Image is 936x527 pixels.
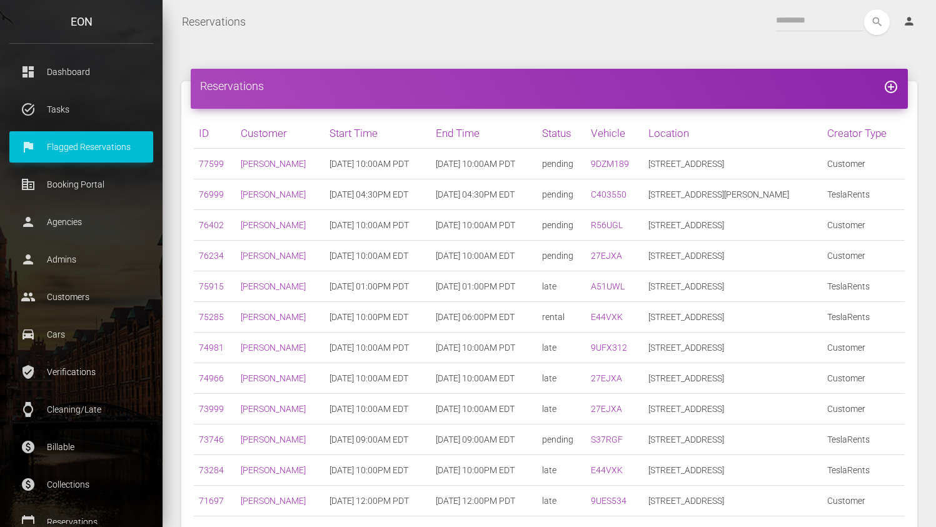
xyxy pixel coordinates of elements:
[19,63,144,81] p: Dashboard
[325,486,431,516] td: [DATE] 12:00PM PDT
[241,159,306,169] a: [PERSON_NAME]
[591,281,625,291] a: A51UWL
[241,343,306,353] a: [PERSON_NAME]
[822,424,905,455] td: TeslaRents
[325,118,431,149] th: Start Time
[537,271,586,302] td: late
[19,100,144,119] p: Tasks
[822,302,905,333] td: TeslaRents
[431,179,537,210] td: [DATE] 04:30PM EDT
[199,189,224,199] a: 76999
[325,179,431,210] td: [DATE] 04:30PM EDT
[199,404,224,414] a: 73999
[199,434,224,444] a: 73746
[537,333,586,363] td: late
[586,118,643,149] th: Vehicle
[325,333,431,363] td: [DATE] 10:00AM PDT
[643,455,822,486] td: [STREET_ADDRESS]
[241,312,306,322] a: [PERSON_NAME]
[643,424,822,455] td: [STREET_ADDRESS]
[431,302,537,333] td: [DATE] 06:00PM EDT
[199,159,224,169] a: 77599
[325,210,431,241] td: [DATE] 10:00AM PDT
[19,475,144,494] p: Collections
[194,118,236,149] th: ID
[241,373,306,383] a: [PERSON_NAME]
[19,250,144,269] p: Admins
[591,343,627,353] a: 9UFX312
[241,281,306,291] a: [PERSON_NAME]
[199,251,224,261] a: 76234
[325,241,431,271] td: [DATE] 10:00AM EDT
[643,302,822,333] td: [STREET_ADDRESS]
[325,455,431,486] td: [DATE] 10:00PM EDT
[200,78,898,94] h4: Reservations
[9,394,153,425] a: watch Cleaning/Late
[241,496,306,506] a: [PERSON_NAME]
[537,455,586,486] td: late
[537,179,586,210] td: pending
[241,465,306,475] a: [PERSON_NAME]
[643,179,822,210] td: [STREET_ADDRESS][PERSON_NAME]
[19,175,144,194] p: Booking Portal
[9,319,153,350] a: drive_eta Cars
[864,9,890,35] button: search
[241,220,306,230] a: [PERSON_NAME]
[822,333,905,363] td: Customer
[241,189,306,199] a: [PERSON_NAME]
[241,251,306,261] a: [PERSON_NAME]
[643,241,822,271] td: [STREET_ADDRESS]
[199,496,224,506] a: 71697
[9,431,153,463] a: paid Billable
[9,169,153,200] a: corporate_fare Booking Portal
[537,149,586,179] td: pending
[182,6,246,38] a: Reservations
[19,138,144,156] p: Flagged Reservations
[19,325,144,344] p: Cars
[431,241,537,271] td: [DATE] 10:00AM EDT
[9,131,153,163] a: flag Flagged Reservations
[9,94,153,125] a: task_alt Tasks
[643,149,822,179] td: [STREET_ADDRESS]
[643,394,822,424] td: [STREET_ADDRESS]
[199,220,224,230] a: 76402
[822,149,905,179] td: Customer
[325,394,431,424] td: [DATE] 10:00AM EDT
[643,271,822,302] td: [STREET_ADDRESS]
[19,213,144,231] p: Agencies
[19,438,144,456] p: Billable
[241,404,306,414] a: [PERSON_NAME]
[537,118,586,149] th: Status
[431,363,537,394] td: [DATE] 10:00AM EDT
[19,288,144,306] p: Customers
[883,79,898,94] i: add_circle_outline
[537,424,586,455] td: pending
[431,394,537,424] td: [DATE] 10:00AM EDT
[199,373,224,383] a: 74966
[643,333,822,363] td: [STREET_ADDRESS]
[431,333,537,363] td: [DATE] 10:00AM PDT
[431,210,537,241] td: [DATE] 10:00AM PDT
[325,424,431,455] td: [DATE] 09:00AM EDT
[822,210,905,241] td: Customer
[19,400,144,419] p: Cleaning/Late
[591,220,623,230] a: R56UGL
[9,469,153,500] a: paid Collections
[591,312,623,322] a: E44VXK
[325,271,431,302] td: [DATE] 01:00PM PDT
[9,244,153,275] a: person Admins
[431,149,537,179] td: [DATE] 10:00AM PDT
[822,271,905,302] td: TeslaRents
[591,251,622,261] a: 27EJXA
[822,486,905,516] td: Customer
[325,363,431,394] td: [DATE] 10:00AM EDT
[537,302,586,333] td: rental
[199,465,224,475] a: 73284
[431,486,537,516] td: [DATE] 12:00PM PDT
[591,434,623,444] a: S37RGF
[325,302,431,333] td: [DATE] 10:00PM EDT
[643,486,822,516] td: [STREET_ADDRESS]
[537,241,586,271] td: pending
[822,363,905,394] td: Customer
